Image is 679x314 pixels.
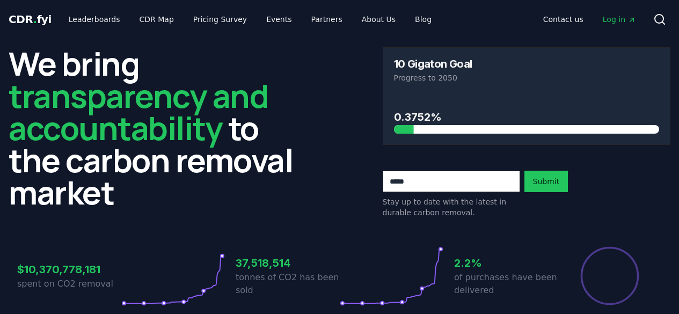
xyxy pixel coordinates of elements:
[9,13,52,26] span: CDR fyi
[454,271,558,297] p: of purchases have been delivered
[524,171,568,192] button: Submit
[383,196,520,218] p: Stay up to date with the latest in durable carbon removal.
[33,13,37,26] span: .
[394,59,472,69] h3: 10 Gigaton Goal
[9,74,268,150] span: transparency and accountability
[258,10,300,29] a: Events
[454,255,558,271] h3: 2.2%
[353,10,404,29] a: About Us
[535,10,592,29] a: Contact us
[185,10,255,29] a: Pricing Survey
[60,10,440,29] nav: Main
[406,10,440,29] a: Blog
[131,10,182,29] a: CDR Map
[17,278,121,290] p: spent on CO2 removal
[60,10,129,29] a: Leaderboards
[394,72,660,83] p: Progress to 2050
[394,109,660,125] h3: 0.3752%
[603,14,636,25] span: Log in
[535,10,645,29] nav: Main
[17,261,121,278] h3: $10,370,778,181
[9,12,52,27] a: CDR.fyi
[303,10,351,29] a: Partners
[594,10,645,29] a: Log in
[236,271,340,297] p: tonnes of CO2 has been sold
[580,246,640,306] div: Percentage of sales delivered
[236,255,340,271] h3: 37,518,514
[9,47,297,208] h2: We bring to the carbon removal market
